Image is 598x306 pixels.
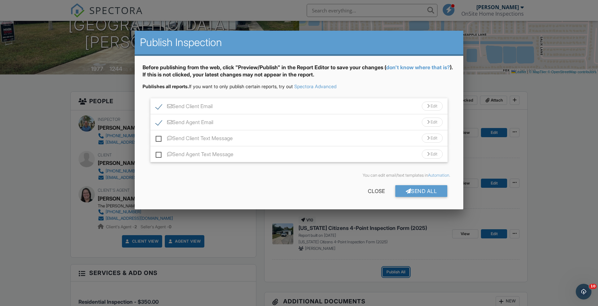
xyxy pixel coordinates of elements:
span: If you want to only publish certain reports, try out [143,84,293,89]
iframe: Intercom live chat [576,284,591,299]
span: 10 [589,284,597,289]
label: Send Client Email [156,103,213,111]
div: Before publishing from the web, click "Preview/Publish" in the Report Editor to save your changes... [143,64,456,84]
label: Send Agent Email [156,119,213,127]
div: Edit [422,150,443,159]
div: Edit [422,134,443,143]
a: Spectora Advanced [294,84,336,89]
label: Send Client Text Message [156,135,233,143]
h2: Publish Inspection [140,36,458,49]
div: Send All [395,185,448,197]
a: Automation [428,173,449,178]
div: Edit [422,118,443,127]
div: Edit [422,102,443,111]
strong: Publishes all reports. [143,84,189,89]
div: You can edit email/text templates in . [148,173,451,178]
a: don't know where that is? [386,64,450,71]
div: Close [357,185,395,197]
label: Send Agent Text Message [156,151,233,159]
